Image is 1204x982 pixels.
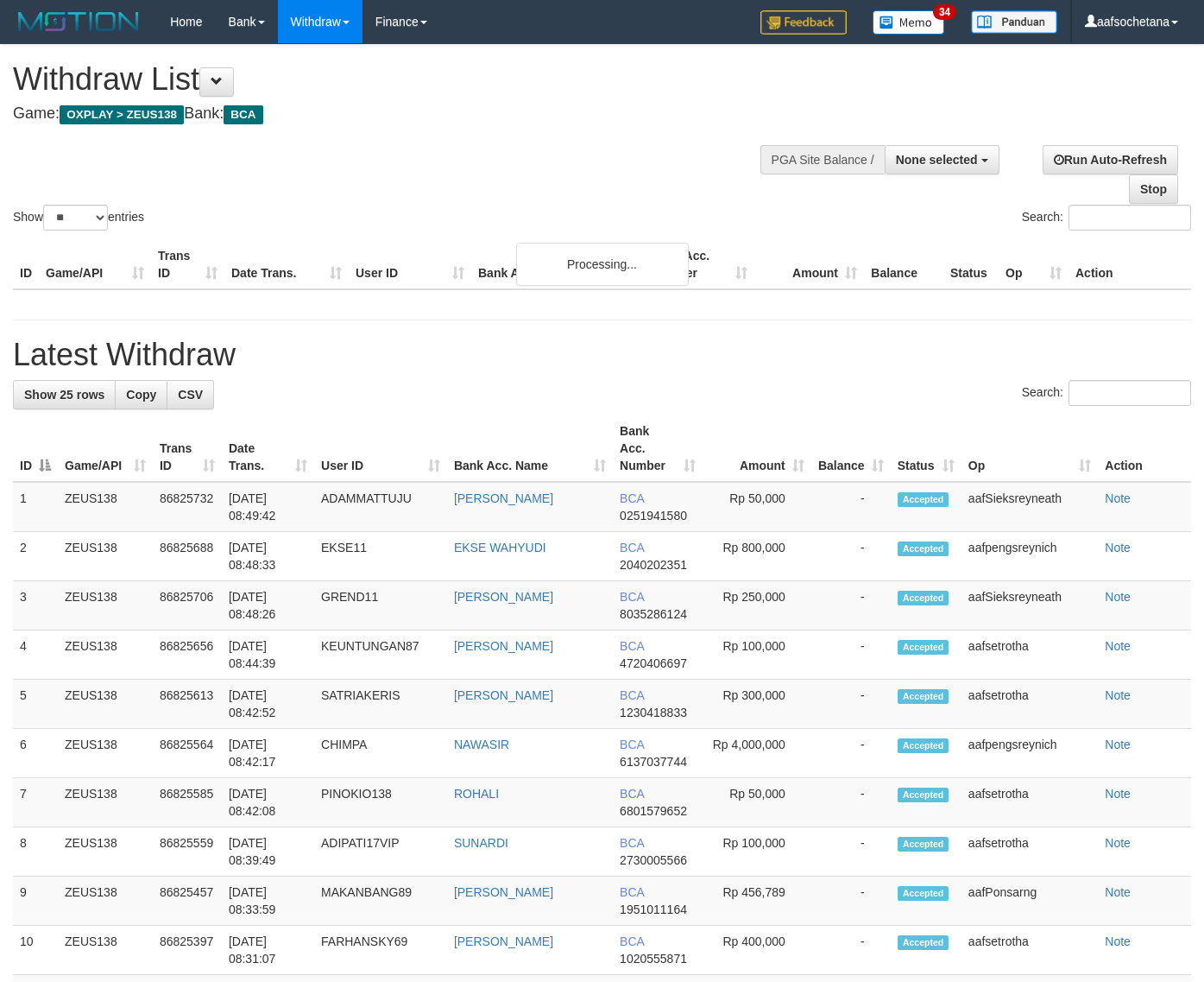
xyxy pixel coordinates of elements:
[58,778,153,827] td: ZEUS138
[13,729,58,778] td: 6
[898,689,949,704] span: Accepted
[314,581,447,630] td: GREND11
[222,827,314,877] td: [DATE] 08:39:49
[43,205,108,231] select: Showentries
[153,482,222,532] td: 86825732
[167,380,214,409] a: CSV
[58,827,153,877] td: ZEUS138
[620,706,687,719] span: Copy 1230418833 to clipboard
[13,482,58,532] td: 1
[447,415,613,482] th: Bank Acc. Name: activate to sort column ascending
[153,827,222,877] td: 86825559
[703,581,811,630] td: Rp 250,000
[703,680,811,729] td: Rp 300,000
[13,926,58,975] td: 10
[13,680,58,729] td: 5
[314,729,447,778] td: CHIMPA
[58,581,153,630] td: ZEUS138
[1105,590,1131,604] a: Note
[1068,380,1191,406] input: Search:
[620,836,644,850] span: BCA
[620,885,644,899] span: BCA
[1105,787,1131,801] a: Note
[620,558,687,572] span: Copy 2040202351 to clipboard
[1068,205,1191,231] input: Search:
[898,886,949,901] span: Accepted
[1022,205,1191,231] label: Search:
[873,10,945,35] img: Button%20Memo.svg
[222,415,314,482] th: Date Trans.: activate to sort column ascending
[864,240,943,289] th: Balance
[620,491,644,505] span: BCA
[58,415,153,482] th: Game/API: activate to sort column ascending
[620,755,687,769] span: Copy 6137037744 to clipboard
[971,10,1057,34] img: panduan.png
[454,885,553,899] a: [PERSON_NAME]
[1105,639,1131,653] a: Note
[811,729,891,778] td: -
[620,787,644,801] span: BCA
[314,926,447,975] td: FARHANSKY69
[620,639,644,653] span: BCA
[1105,688,1131,702] a: Note
[58,926,153,975] td: ZEUS138
[58,877,153,926] td: ZEUS138
[898,738,949,753] span: Accepted
[153,778,222,827] td: 86825585
[222,532,314,581] td: [DATE] 08:48:33
[620,541,644,554] span: BCA
[153,581,222,630] td: 86825706
[898,788,949,802] span: Accepted
[1105,491,1131,505] a: Note
[13,105,785,123] h4: Game: Bank:
[13,778,58,827] td: 7
[760,10,847,35] img: Feedback.jpg
[811,877,891,926] td: -
[961,415,1098,482] th: Op: activate to sort column ascending
[620,934,644,948] span: BCA
[703,729,811,778] td: Rp 4,000,000
[620,853,687,867] span: Copy 2730005566 to clipboard
[760,145,885,174] div: PGA Site Balance /
[153,630,222,680] td: 86825656
[613,415,703,482] th: Bank Acc. Number: activate to sort column ascending
[222,482,314,532] td: [DATE] 08:49:42
[811,630,891,680] td: -
[620,903,687,916] span: Copy 1951011164 to clipboard
[454,491,553,505] a: [PERSON_NAME]
[314,877,447,926] td: MAKANBANG89
[13,338,1191,372] h1: Latest Withdraw
[314,532,447,581] td: EKSE11
[1105,541,1131,554] a: Note
[349,240,471,289] th: User ID
[153,680,222,729] td: 86825613
[58,729,153,778] td: ZEUS138
[24,388,104,402] span: Show 25 rows
[703,877,811,926] td: Rp 456,789
[645,240,754,289] th: Bank Acc. Number
[620,738,644,751] span: BCA
[1129,174,1178,204] a: Stop
[314,778,447,827] td: PINOKIO138
[222,630,314,680] td: [DATE] 08:44:39
[999,240,1068,289] th: Op
[1043,145,1178,174] a: Run Auto-Refresh
[454,787,499,801] a: ROHALI
[454,541,546,554] a: EKSE WAHYUDI
[620,590,644,604] span: BCA
[454,688,553,702] a: [PERSON_NAME]
[454,639,553,653] a: [PERSON_NAME]
[13,630,58,680] td: 4
[811,827,891,877] td: -
[898,591,949,605] span: Accepted
[314,482,447,532] td: ADAMMATTUJU
[222,581,314,630] td: [DATE] 08:48:26
[222,680,314,729] td: [DATE] 08:42:52
[811,415,891,482] th: Balance: activate to sort column ascending
[13,62,785,97] h1: Withdraw List
[811,926,891,975] td: -
[961,926,1098,975] td: aafsetrotha
[703,630,811,680] td: Rp 100,000
[224,105,262,124] span: BCA
[115,380,167,409] a: Copy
